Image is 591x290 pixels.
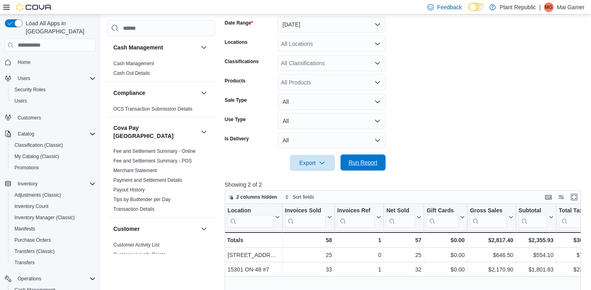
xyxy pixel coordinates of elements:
[113,168,157,173] a: Merchant Statement
[113,148,196,154] a: Fee and Settlement Summary - Online
[225,97,247,103] label: Sale Type
[107,104,215,117] div: Compliance
[228,207,280,228] button: Location
[113,187,145,193] a: Payout History
[8,246,99,257] button: Transfers (Classic)
[113,60,154,67] span: Cash Management
[225,78,246,84] label: Products
[16,3,52,11] img: Cova
[14,129,37,139] button: Catalog
[8,162,99,173] button: Promotions
[113,196,170,203] span: Tips by Budtender per Day
[11,235,54,245] a: Purchase Orders
[278,16,386,33] button: [DATE]
[427,235,465,245] div: $0.00
[225,136,249,142] label: Is Delivery
[386,207,415,215] div: Net Sold
[544,2,554,12] div: Mai Gamer
[199,127,209,137] button: Cova Pay [GEOGRAPHIC_DATA]
[113,124,197,140] h3: Cova Pay [GEOGRAPHIC_DATA]
[225,192,281,202] button: 2 columns hidden
[236,194,277,200] span: 2 columns hidden
[113,167,157,174] span: Merchant Statement
[225,181,585,189] p: Showing 2 of 2
[23,19,96,35] span: Load All Apps in [GEOGRAPHIC_DATA]
[519,250,554,260] div: $554.10
[14,112,96,122] span: Customers
[14,57,96,67] span: Home
[2,56,99,68] button: Home
[113,206,154,212] a: Transaction Details
[14,226,35,232] span: Manifests
[8,140,99,151] button: Classification (Classic)
[293,194,314,200] span: Sort fields
[14,179,41,189] button: Inventory
[11,247,58,256] a: Transfers (Classic)
[199,224,209,234] button: Customer
[113,197,170,202] a: Tips by Budtender per Day
[285,207,325,215] div: Invoices Sold
[11,152,62,161] a: My Catalog (Classic)
[18,115,41,121] span: Customers
[113,43,197,51] button: Cash Management
[225,58,259,65] label: Classifications
[113,242,160,248] span: Customer Activity List
[337,265,381,274] div: 1
[285,207,325,228] div: Invoices Sold
[18,181,37,187] span: Inventory
[14,86,45,93] span: Security Roles
[11,213,96,222] span: Inventory Manager (Classic)
[470,207,507,228] div: Gross Sales
[199,43,209,52] button: Cash Management
[14,58,34,67] a: Home
[225,20,253,26] label: Date Range
[519,235,554,245] div: $2,355.93
[2,128,99,140] button: Catalog
[11,247,96,256] span: Transfers (Classic)
[8,212,99,223] button: Inventory Manager (Classic)
[11,258,38,267] a: Transfers
[18,131,34,137] span: Catalog
[14,259,35,266] span: Transfers
[500,2,536,12] p: Plant Republic
[386,265,421,274] div: 32
[427,265,465,274] div: $0.00
[11,85,49,95] a: Security Roles
[386,235,421,245] div: 57
[8,95,99,107] button: Users
[427,207,458,215] div: Gift Cards
[14,98,27,104] span: Users
[386,250,421,260] div: 25
[8,257,99,268] button: Transfers
[14,214,75,221] span: Inventory Manager (Classic)
[113,43,163,51] h3: Cash Management
[14,129,96,139] span: Catalog
[11,224,96,234] span: Manifests
[437,3,462,11] span: Feedback
[519,207,547,215] div: Subtotal
[228,250,280,260] div: [STREET_ADDRESS][PERSON_NAME]
[14,113,44,123] a: Customers
[14,192,61,198] span: Adjustments (Classic)
[8,151,99,162] button: My Catalog (Classic)
[18,276,41,282] span: Operations
[18,75,30,82] span: Users
[8,189,99,201] button: Adjustments (Classic)
[14,274,45,284] button: Operations
[470,207,507,215] div: Gross Sales
[14,237,51,243] span: Purchase Orders
[113,177,182,183] span: Payment and Settlement Details
[11,96,30,106] a: Users
[285,265,332,274] div: 33
[569,192,579,202] button: Enter fullscreen
[11,258,96,267] span: Transfers
[107,146,215,217] div: Cova Pay [GEOGRAPHIC_DATA]
[468,11,469,12] span: Dark Mode
[2,273,99,284] button: Operations
[470,235,513,245] div: $2,817.40
[107,59,215,81] div: Cash Management
[349,158,378,167] span: Run Report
